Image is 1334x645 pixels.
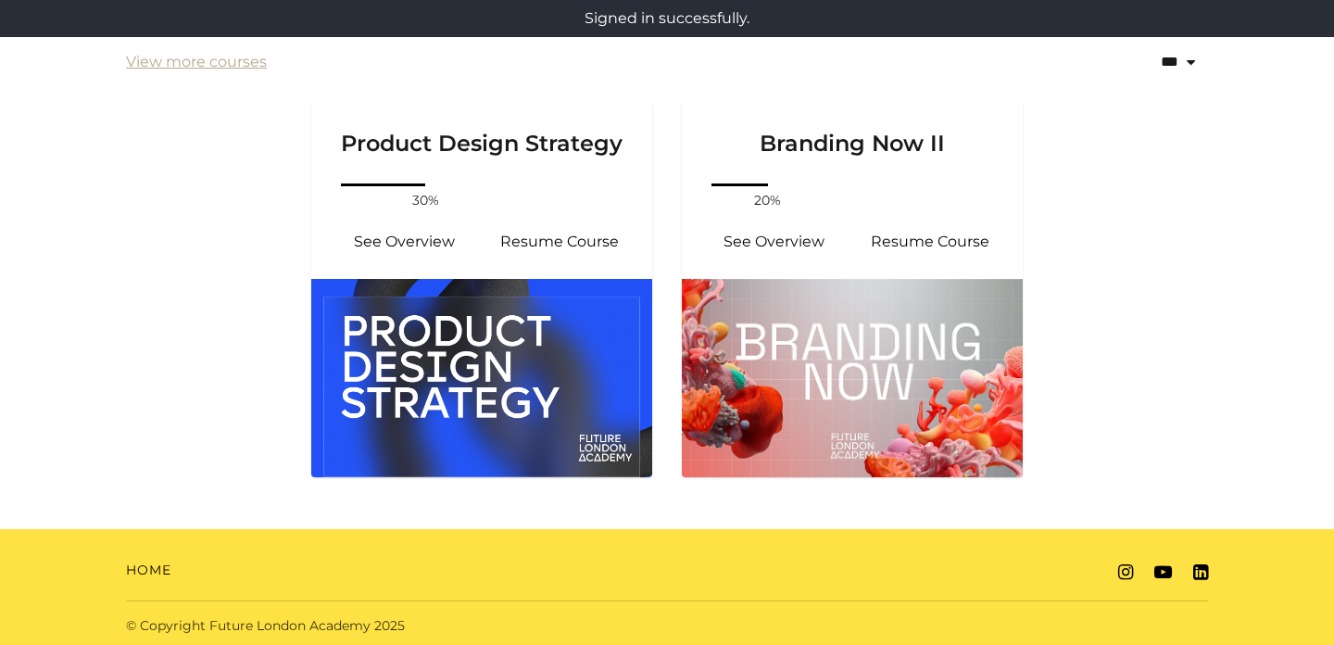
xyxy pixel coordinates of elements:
[482,220,637,264] a: Product Design Strategy : Resume Course
[682,100,1023,180] a: Branding Now II
[333,100,630,158] h3: Product Design Strategy
[126,561,171,580] a: Home
[7,7,1327,30] p: Signed in successfully.
[852,220,1008,264] a: Branding Now II: Resume Course
[704,100,1000,158] h3: Branding Now II
[126,51,267,73] a: View more courses
[746,191,790,210] span: 20%
[111,616,667,636] div: © Copyright Future London Academy 2025
[403,191,447,210] span: 30%
[1080,38,1208,86] select: status
[311,100,652,180] a: Product Design Strategy
[697,220,852,264] a: Branding Now II: See Overview
[326,220,482,264] a: Product Design Strategy : See Overview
